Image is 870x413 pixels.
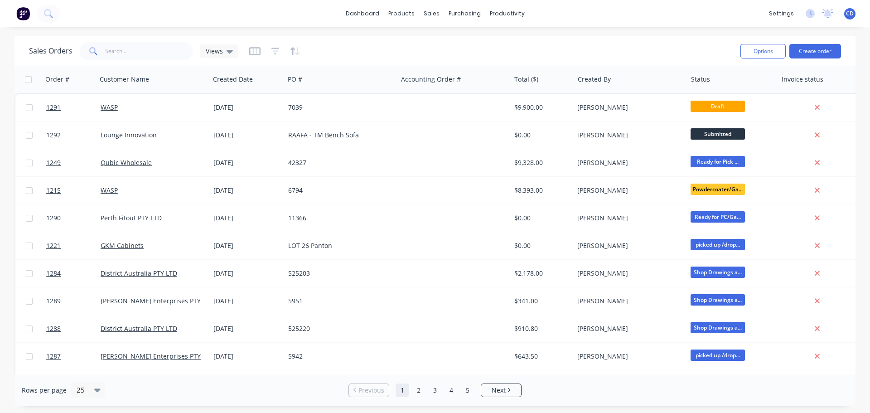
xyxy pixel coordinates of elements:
div: [PERSON_NAME] [577,241,678,250]
div: Invoice status [782,75,823,84]
span: 1215 [46,186,61,195]
a: [PERSON_NAME] Enterprises PTY LTD [101,352,214,360]
div: $910.80 [514,324,567,333]
span: Powdercoater/Ga... [691,184,745,195]
div: RAAFA - TM Bench Sofa [288,131,389,140]
div: [PERSON_NAME] [577,103,678,112]
span: Submitted [691,128,745,140]
a: Page 4 [445,384,458,397]
a: 1221 [46,232,101,259]
div: [DATE] [213,296,281,306]
div: [PERSON_NAME] [577,186,678,195]
ul: Pagination [345,384,525,397]
a: WASP [101,186,118,194]
div: 525220 [288,324,389,333]
div: Accounting Order # [401,75,461,84]
a: Page 1 is your current page [396,384,409,397]
div: purchasing [444,7,485,20]
div: LOT 26 Panton [288,241,389,250]
div: [DATE] [213,103,281,112]
a: Page 3 [428,384,442,397]
div: $9,328.00 [514,158,567,167]
span: Rows per page [22,386,67,395]
a: Previous page [349,386,389,395]
a: dashboard [341,7,384,20]
span: Ready for PC/Ga... [691,211,745,223]
a: WASP [101,103,118,112]
span: Ready for Pick ... [691,156,745,167]
span: 1289 [46,296,61,306]
span: Draft [691,101,745,112]
a: GKM Cabinets [101,241,144,250]
div: [DATE] [213,269,281,278]
span: 1292 [46,131,61,140]
a: 1287 [46,343,101,370]
div: PO # [288,75,302,84]
div: [DATE] [213,214,281,223]
div: Order # [45,75,69,84]
div: $8,393.00 [514,186,567,195]
div: [PERSON_NAME] [577,324,678,333]
a: Next page [481,386,521,395]
span: 1288 [46,324,61,333]
span: Shop Drawings a... [691,267,745,278]
a: 1292 [46,121,101,149]
span: Previous [358,386,384,395]
div: Total ($) [514,75,538,84]
div: Created Date [213,75,253,84]
span: picked up /drop... [691,239,745,250]
div: productivity [485,7,529,20]
div: 7039 [288,103,389,112]
a: Lounge Innovation [101,131,157,139]
div: [DATE] [213,131,281,140]
div: [DATE] [213,324,281,333]
div: [PERSON_NAME] [577,131,678,140]
div: Created By [578,75,611,84]
div: [PERSON_NAME] [577,269,678,278]
input: Search... [105,42,193,60]
div: $9,900.00 [514,103,567,112]
div: 525203 [288,269,389,278]
span: 1284 [46,269,61,278]
div: 6794 [288,186,389,195]
div: settings [764,7,798,20]
span: Next [492,386,506,395]
div: $0.00 [514,241,567,250]
div: [DATE] [213,352,281,361]
div: 11366 [288,214,389,223]
div: $0.00 [514,214,567,223]
a: District Australia PTY LTD [101,269,177,277]
a: Perth Fitout PTY LTD [101,214,162,222]
div: [PERSON_NAME] [577,214,678,223]
div: $643.50 [514,352,567,361]
div: [PERSON_NAME] [577,158,678,167]
span: CD [846,10,854,18]
div: 42327 [288,158,389,167]
div: [PERSON_NAME] [577,352,678,361]
div: $341.00 [514,296,567,306]
span: 1221 [46,241,61,250]
a: 1284 [46,260,101,287]
a: District Australia PTY LTD [101,324,177,333]
div: $0.00 [514,131,567,140]
span: Shop Drawings a... [691,294,745,306]
div: 5951 [288,296,389,306]
span: Shop Drawings a... [691,322,745,333]
div: [PERSON_NAME] [577,296,678,306]
div: $2,178.00 [514,269,567,278]
a: Page 2 [412,384,425,397]
span: 1287 [46,352,61,361]
span: Views [206,46,223,56]
span: picked up /drop... [691,350,745,361]
div: Customer Name [100,75,149,84]
button: Create order [789,44,841,58]
a: Page 5 [461,384,474,397]
span: 1291 [46,103,61,112]
div: [DATE] [213,241,281,250]
a: 1288 [46,315,101,342]
span: 1290 [46,214,61,223]
a: [PERSON_NAME] Enterprises PTY LTD [101,296,214,305]
span: 1249 [46,158,61,167]
div: sales [419,7,444,20]
a: 1215 [46,177,101,204]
